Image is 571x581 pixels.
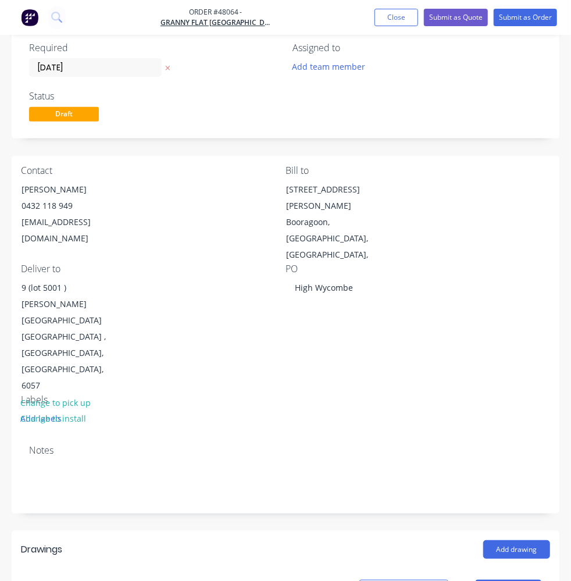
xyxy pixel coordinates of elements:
button: Add team member [292,58,372,74]
button: Add team member [286,58,372,74]
div: Required [29,42,279,54]
span: Draft [29,107,99,122]
button: Close [374,9,418,26]
div: [PERSON_NAME]0432 118 949[EMAIL_ADDRESS][DOMAIN_NAME] [12,181,128,247]
div: Booragoon, [GEOGRAPHIC_DATA], [GEOGRAPHIC_DATA], [286,214,383,263]
span: Order #48064 - [160,7,271,17]
div: PO [285,263,550,275]
div: [EMAIL_ADDRESS][DOMAIN_NAME] [22,214,118,247]
div: [PERSON_NAME] [22,181,118,198]
button: Submit as Quote [424,9,488,26]
button: Change to pick up [15,394,97,410]
div: Notes [29,445,542,456]
button: Submit as Order [494,9,557,26]
div: [GEOGRAPHIC_DATA] , [GEOGRAPHIC_DATA], [GEOGRAPHIC_DATA], 6057 [22,329,118,394]
div: Labels [21,394,285,405]
div: [STREET_ADDRESS][PERSON_NAME] [286,181,383,214]
div: 9 (lot 5001 ) [PERSON_NAME][GEOGRAPHIC_DATA][GEOGRAPHIC_DATA] , [GEOGRAPHIC_DATA], [GEOGRAPHIC_DA... [12,279,128,394]
div: [STREET_ADDRESS][PERSON_NAME]Booragoon, [GEOGRAPHIC_DATA], [GEOGRAPHIC_DATA], [276,181,392,263]
div: 0432 118 949 [22,198,118,214]
div: Deliver to [21,263,285,275]
img: Factory [21,9,38,26]
div: 9 (lot 5001 ) [PERSON_NAME][GEOGRAPHIC_DATA] [22,280,118,329]
button: Change to install [15,411,92,426]
div: Bill to [285,165,550,176]
div: Assigned to [292,42,542,54]
div: High Wycombe [285,279,362,296]
a: Granny Flat [GEOGRAPHIC_DATA] [160,17,271,28]
div: Contact [21,165,285,176]
div: Drawings [21,543,62,557]
div: Status [29,91,279,102]
button: Add drawing [483,540,550,559]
